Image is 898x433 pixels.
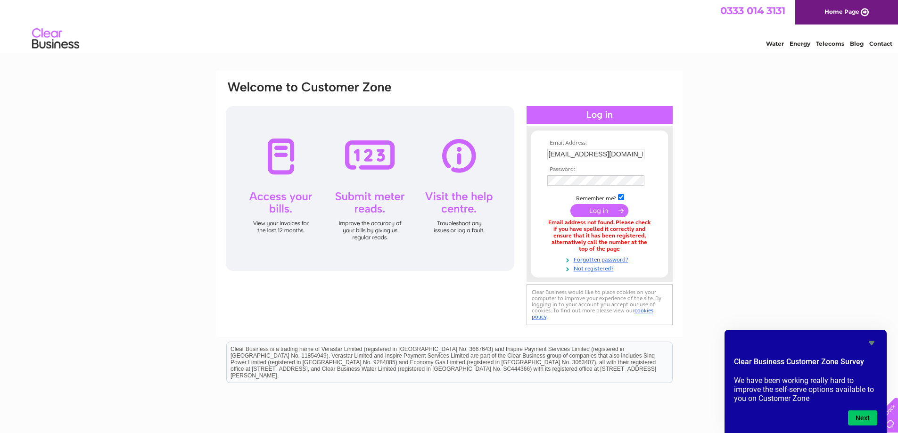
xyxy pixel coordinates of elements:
button: Hide survey [866,337,877,349]
a: Not registered? [547,263,654,272]
a: Forgotten password? [547,254,654,263]
th: Password: [545,166,654,173]
a: Telecoms [816,40,844,47]
th: Email Address: [545,140,654,147]
input: Submit [570,204,628,217]
div: Clear Business would like to place cookies on your computer to improve your experience of the sit... [527,284,673,325]
div: Clear Business Customer Zone Survey [734,337,877,425]
a: Energy [790,40,810,47]
td: Remember me? [545,193,654,202]
a: cookies policy [532,307,653,320]
img: logo.png [32,25,80,53]
a: 0333 014 3131 [720,5,785,16]
p: We have been working really hard to improve the self-serve options available to you on Customer Zone [734,376,877,403]
div: Email address not found. Please check if you have spelled it correctly and ensure that it has bee... [547,220,652,252]
h2: Clear Business Customer Zone Survey [734,356,877,372]
a: Contact [869,40,892,47]
a: Water [766,40,784,47]
a: Blog [850,40,864,47]
button: Next question [848,410,877,425]
div: Clear Business is a trading name of Verastar Limited (registered in [GEOGRAPHIC_DATA] No. 3667643... [227,5,672,46]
